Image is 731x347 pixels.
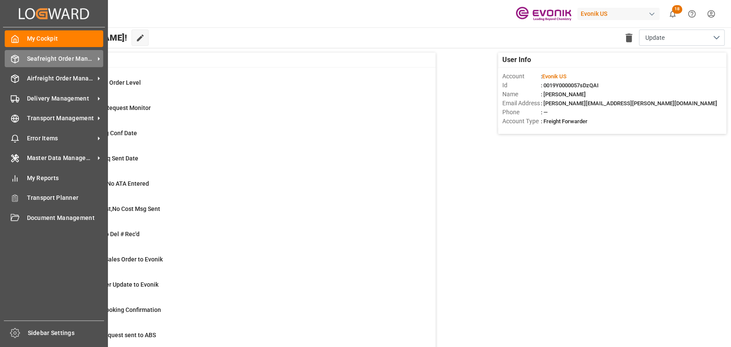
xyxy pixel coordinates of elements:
span: Update [645,33,665,42]
a: My Cockpit [5,30,103,47]
span: : — [541,109,548,116]
a: 15ETD>3 Days Past,No Cost Msg SentShipment [44,205,425,222]
span: Document Management [27,214,104,222]
span: : Freight Forwarder [541,118,588,125]
a: 27ABS: Missing Booking ConfirmationShipment [44,305,425,323]
a: 0Error on Initial Sales Order to EvonikShipment [44,255,425,273]
span: Scorecard Bkg Request Monitor [65,104,151,111]
span: Sidebar Settings [28,329,104,338]
img: Evonik-brand-mark-Deep-Purple-RGB.jpeg_1700498283.jpeg [516,6,571,21]
span: Transport Planner [27,193,104,202]
span: My Cockpit [27,34,104,43]
span: Email Address [502,99,541,108]
span: Evonik US [542,73,567,80]
span: 18 [672,5,682,14]
span: Account Type [502,117,541,126]
span: Airfreight Order Management [27,74,95,83]
span: : [541,73,567,80]
a: 8ETA > 10 Days , No ATA EnteredShipment [44,179,425,197]
a: My Reports [5,169,103,186]
span: User Info [502,55,531,65]
span: Error on Initial Sales Order to Evonik [65,256,163,263]
span: My Reports [27,174,104,183]
button: Help Center [682,4,701,24]
span: Error Items [27,134,95,143]
span: ABS: Missing Booking Confirmation [65,306,161,313]
span: Pending Bkg Request sent to ABS [65,332,156,338]
span: Master Data Management [27,154,95,163]
button: Evonik US [577,6,663,22]
a: Document Management [5,209,103,226]
div: Evonik US [577,8,659,20]
span: : [PERSON_NAME][EMAIL_ADDRESS][PERSON_NAME][DOMAIN_NAME] [541,100,717,107]
span: Account [502,72,541,81]
span: Error Sales Order Update to Evonik [65,281,158,288]
span: ETD>3 Days Past,No Cost Msg Sent [65,205,160,212]
a: 0Error Sales Order Update to EvonikShipment [44,280,425,298]
button: open menu [639,30,725,46]
a: 12ABS: No Bkg Req Sent DateShipment [44,154,425,172]
span: Delivery Management [27,94,95,103]
span: Transport Management [27,114,95,123]
button: show 18 new notifications [663,4,682,24]
a: 3ETD < 3 Days,No Del # Rec'dShipment [44,230,425,248]
a: 27ABS: No Init Bkg Conf DateShipment [44,129,425,147]
span: : 0019Y0000057sDzQAI [541,82,599,89]
a: Transport Planner [5,190,103,206]
a: 0MOT Missing at Order LevelSales Order-IVPO [44,78,425,96]
a: 0Scorecard Bkg Request MonitorShipment [44,104,425,122]
span: : [PERSON_NAME] [541,91,586,98]
span: Id [502,81,541,90]
span: Name [502,90,541,99]
span: Seafreight Order Management [27,54,95,63]
span: Phone [502,108,541,117]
